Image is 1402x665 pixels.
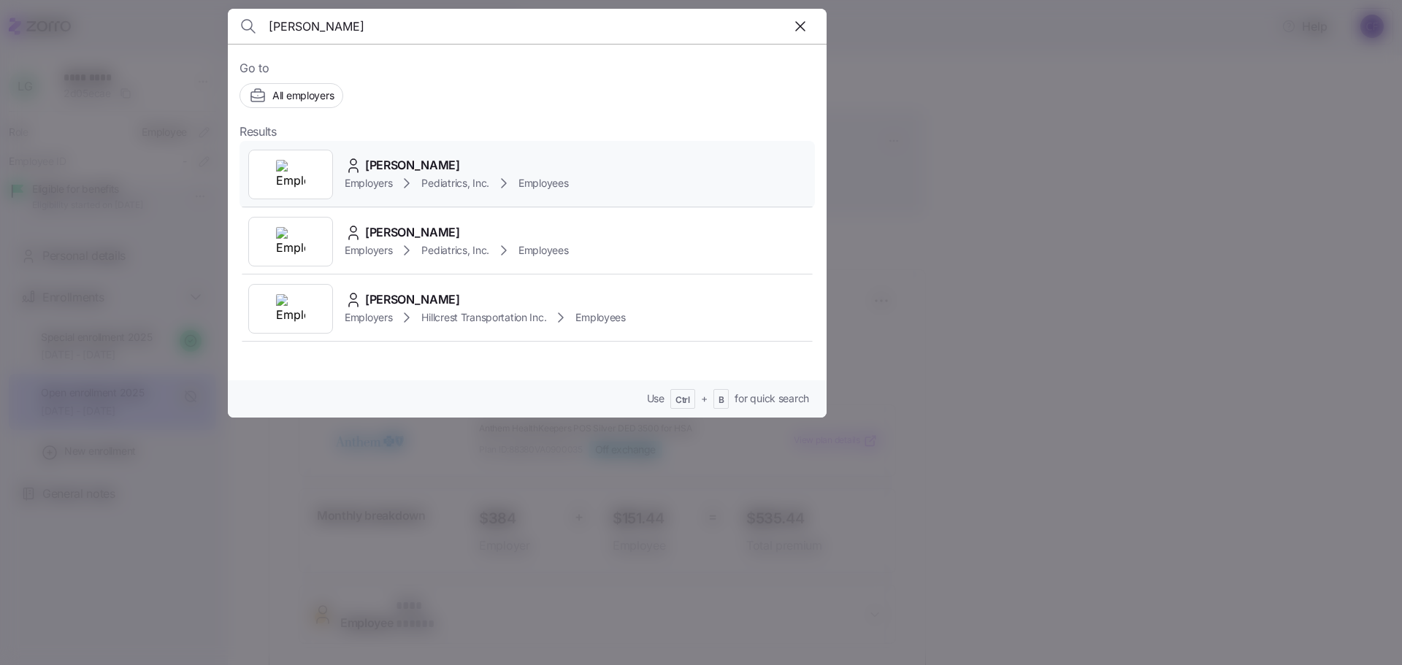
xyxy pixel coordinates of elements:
span: Pediatrics, Inc. [421,176,489,191]
span: for quick search [735,391,809,406]
span: Go to [240,59,815,77]
span: Hillcrest Transportation Inc. [421,310,546,325]
span: Use [647,391,664,406]
img: Employer logo [276,294,305,323]
img: Employer logo [276,160,305,189]
span: Employees [575,310,625,325]
span: + [701,391,708,406]
span: Pediatrics, Inc. [421,243,489,258]
img: Employer logo [276,227,305,256]
span: Employees [518,243,568,258]
span: [PERSON_NAME] [365,156,460,174]
span: Employers [345,243,392,258]
span: Employees [518,176,568,191]
span: [PERSON_NAME] [365,291,460,309]
span: Ctrl [675,394,690,407]
span: B [719,394,724,407]
span: All employers [272,88,334,103]
span: Employers [345,176,392,191]
span: Results [240,123,277,141]
span: Employers [345,310,392,325]
span: [PERSON_NAME] [365,223,460,242]
button: All employers [240,83,343,108]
